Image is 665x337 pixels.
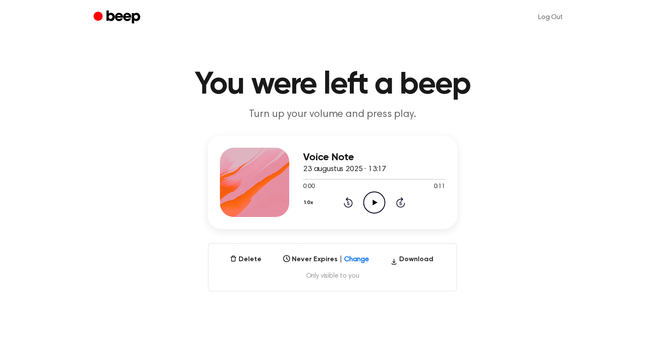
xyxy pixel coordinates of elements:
p: Turn up your volume and press play. [166,107,499,122]
button: Delete [226,254,265,265]
span: Only visible to you [219,272,446,280]
h3: Voice Note [303,152,445,163]
a: Beep [94,9,142,26]
span: 23 augustus 2025 · 13:17 [303,165,386,173]
h1: You were left a beep [111,69,554,100]
span: 0:11 [434,182,445,191]
button: Download [387,254,437,268]
span: 0:00 [303,182,314,191]
button: 1.0x [303,195,316,210]
a: Log Out [529,7,571,28]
